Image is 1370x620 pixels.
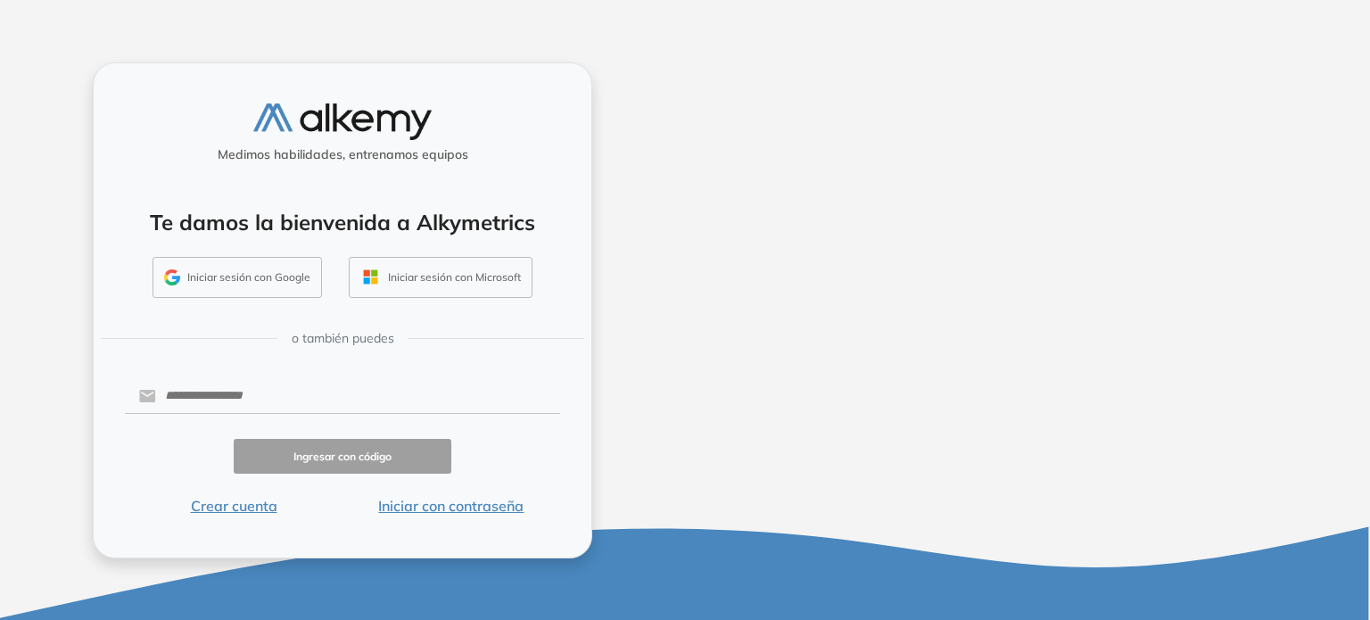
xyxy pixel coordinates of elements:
button: Crear cuenta [125,495,342,517]
iframe: Chat Widget [1281,534,1370,620]
img: GMAIL_ICON [164,269,180,285]
img: OUTLOOK_ICON [360,267,381,287]
span: o también puedes [292,329,394,348]
button: Iniciar sesión con Google [153,257,322,298]
button: Ingresar con código [234,439,451,474]
h4: Te damos la bienvenida a Alkymetrics [117,210,568,236]
img: logo-alkemy [253,103,432,140]
h5: Medimos habilidades, entrenamos equipos [101,147,584,162]
button: Iniciar sesión con Microsoft [349,257,532,298]
button: Iniciar con contraseña [342,495,560,517]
